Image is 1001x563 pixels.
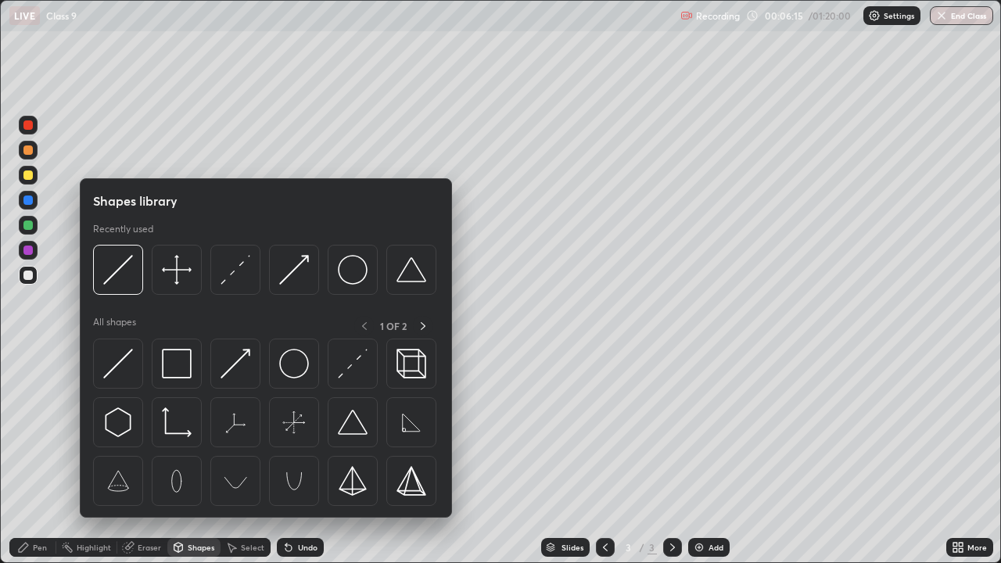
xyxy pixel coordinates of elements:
[162,349,192,378] img: svg+xml;charset=utf-8,%3Csvg%20xmlns%3D%22http%3A%2F%2Fwww.w3.org%2F2000%2Fsvg%22%20width%3D%2234...
[46,9,77,22] p: Class 9
[33,543,47,551] div: Pen
[162,466,192,496] img: svg+xml;charset=utf-8,%3Csvg%20xmlns%3D%22http%3A%2F%2Fwww.w3.org%2F2000%2Fsvg%22%20width%3D%2265...
[221,407,250,437] img: svg+xml;charset=utf-8,%3Csvg%20xmlns%3D%22http%3A%2F%2Fwww.w3.org%2F2000%2Fsvg%22%20width%3D%2265...
[221,349,250,378] img: svg+xml;charset=utf-8,%3Csvg%20xmlns%3D%22http%3A%2F%2Fwww.w3.org%2F2000%2Fsvg%22%20width%3D%2230...
[693,541,705,554] img: add-slide-button
[640,543,644,552] div: /
[338,255,368,285] img: svg+xml;charset=utf-8,%3Csvg%20xmlns%3D%22http%3A%2F%2Fwww.w3.org%2F2000%2Fsvg%22%20width%3D%2236...
[103,255,133,285] img: svg+xml;charset=utf-8,%3Csvg%20xmlns%3D%22http%3A%2F%2Fwww.w3.org%2F2000%2Fsvg%22%20width%3D%2230...
[380,320,407,332] p: 1 OF 2
[621,543,637,552] div: 3
[298,543,318,551] div: Undo
[241,543,264,551] div: Select
[680,9,693,22] img: recording.375f2c34.svg
[396,466,426,496] img: svg+xml;charset=utf-8,%3Csvg%20xmlns%3D%22http%3A%2F%2Fwww.w3.org%2F2000%2Fsvg%22%20width%3D%2234...
[93,316,136,335] p: All shapes
[93,192,178,210] h5: Shapes library
[338,349,368,378] img: svg+xml;charset=utf-8,%3Csvg%20xmlns%3D%22http%3A%2F%2Fwww.w3.org%2F2000%2Fsvg%22%20width%3D%2230...
[188,543,214,551] div: Shapes
[221,255,250,285] img: svg+xml;charset=utf-8,%3Csvg%20xmlns%3D%22http%3A%2F%2Fwww.w3.org%2F2000%2Fsvg%22%20width%3D%2230...
[103,407,133,437] img: svg+xml;charset=utf-8,%3Csvg%20xmlns%3D%22http%3A%2F%2Fwww.w3.org%2F2000%2Fsvg%22%20width%3D%2230...
[279,255,309,285] img: svg+xml;charset=utf-8,%3Csvg%20xmlns%3D%22http%3A%2F%2Fwww.w3.org%2F2000%2Fsvg%22%20width%3D%2230...
[103,466,133,496] img: svg+xml;charset=utf-8,%3Csvg%20xmlns%3D%22http%3A%2F%2Fwww.w3.org%2F2000%2Fsvg%22%20width%3D%2265...
[930,6,993,25] button: End Class
[396,255,426,285] img: svg+xml;charset=utf-8,%3Csvg%20xmlns%3D%22http%3A%2F%2Fwww.w3.org%2F2000%2Fsvg%22%20width%3D%2238...
[162,255,192,285] img: svg+xml;charset=utf-8,%3Csvg%20xmlns%3D%22http%3A%2F%2Fwww.w3.org%2F2000%2Fsvg%22%20width%3D%2240...
[709,543,723,551] div: Add
[14,9,35,22] p: LIVE
[279,407,309,437] img: svg+xml;charset=utf-8,%3Csvg%20xmlns%3D%22http%3A%2F%2Fwww.w3.org%2F2000%2Fsvg%22%20width%3D%2265...
[396,407,426,437] img: svg+xml;charset=utf-8,%3Csvg%20xmlns%3D%22http%3A%2F%2Fwww.w3.org%2F2000%2Fsvg%22%20width%3D%2265...
[162,407,192,437] img: svg+xml;charset=utf-8,%3Csvg%20xmlns%3D%22http%3A%2F%2Fwww.w3.org%2F2000%2Fsvg%22%20width%3D%2233...
[868,9,881,22] img: class-settings-icons
[935,9,948,22] img: end-class-cross
[138,543,161,551] div: Eraser
[93,223,153,235] p: Recently used
[338,407,368,437] img: svg+xml;charset=utf-8,%3Csvg%20xmlns%3D%22http%3A%2F%2Fwww.w3.org%2F2000%2Fsvg%22%20width%3D%2238...
[967,543,987,551] div: More
[279,349,309,378] img: svg+xml;charset=utf-8,%3Csvg%20xmlns%3D%22http%3A%2F%2Fwww.w3.org%2F2000%2Fsvg%22%20width%3D%2236...
[396,349,426,378] img: svg+xml;charset=utf-8,%3Csvg%20xmlns%3D%22http%3A%2F%2Fwww.w3.org%2F2000%2Fsvg%22%20width%3D%2235...
[884,12,914,20] p: Settings
[648,540,657,554] div: 3
[103,349,133,378] img: svg+xml;charset=utf-8,%3Csvg%20xmlns%3D%22http%3A%2F%2Fwww.w3.org%2F2000%2Fsvg%22%20width%3D%2230...
[279,466,309,496] img: svg+xml;charset=utf-8,%3Csvg%20xmlns%3D%22http%3A%2F%2Fwww.w3.org%2F2000%2Fsvg%22%20width%3D%2265...
[221,466,250,496] img: svg+xml;charset=utf-8,%3Csvg%20xmlns%3D%22http%3A%2F%2Fwww.w3.org%2F2000%2Fsvg%22%20width%3D%2265...
[696,10,740,22] p: Recording
[561,543,583,551] div: Slides
[338,466,368,496] img: svg+xml;charset=utf-8,%3Csvg%20xmlns%3D%22http%3A%2F%2Fwww.w3.org%2F2000%2Fsvg%22%20width%3D%2234...
[77,543,111,551] div: Highlight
